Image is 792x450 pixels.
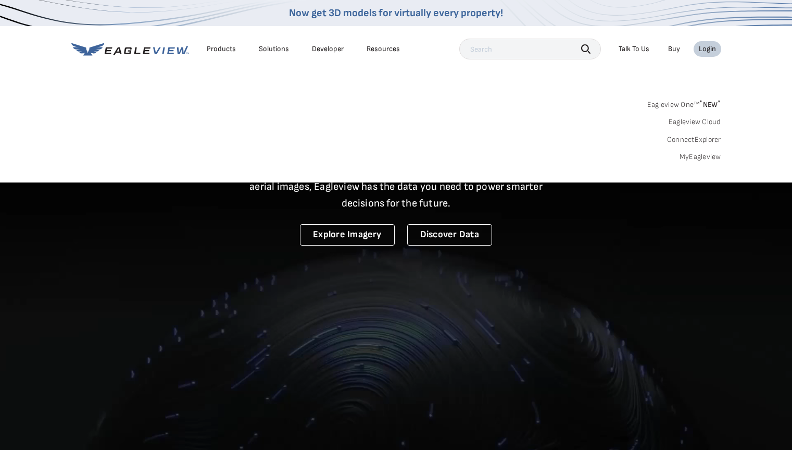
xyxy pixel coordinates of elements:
a: MyEagleview [680,152,721,162]
input: Search [459,39,601,59]
a: Developer [312,44,344,54]
p: A new era starts here. Built on more than 3.5 billion high-resolution aerial images, Eagleview ha... [237,162,556,212]
div: Talk To Us [619,44,649,54]
a: Eagleview Cloud [669,117,721,127]
div: Products [207,44,236,54]
div: Login [699,44,716,54]
a: ConnectExplorer [667,135,721,144]
a: Eagleview One™*NEW* [647,97,721,109]
div: Resources [367,44,400,54]
a: Explore Imagery [300,224,395,246]
div: Solutions [259,44,289,54]
a: Buy [668,44,680,54]
a: Now get 3D models for virtually every property! [289,7,503,19]
span: NEW [699,100,721,109]
a: Discover Data [407,224,492,246]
